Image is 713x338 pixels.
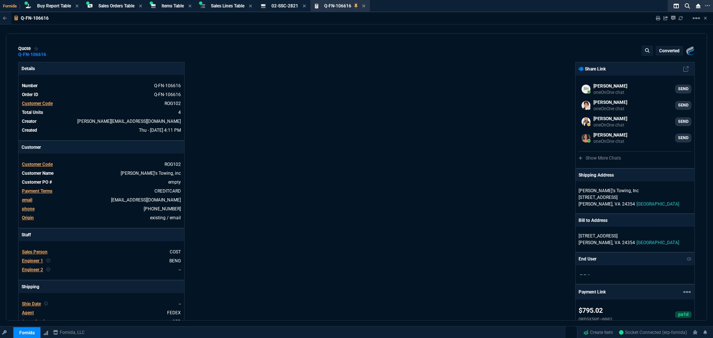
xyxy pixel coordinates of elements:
[18,54,46,55] a: Q-FN-106616
[22,119,36,124] span: Creator
[675,101,691,110] a: SEND
[22,118,181,125] tr: undefined
[19,141,184,154] p: Customer
[167,310,181,315] a: FEDEX
[22,310,34,315] span: Agent
[179,301,181,306] span: --
[22,257,181,265] tr: BENG
[22,258,43,263] span: Engineer 1
[144,206,181,211] a: 9725289119
[579,201,613,207] span: [PERSON_NAME],
[22,318,181,325] tr: undefined
[22,249,48,255] span: Sales Person
[22,197,32,203] span: email
[22,161,181,168] tr: undefined
[3,4,20,9] span: Fornida
[98,3,134,9] span: Sales Orders Table
[22,300,181,308] tr: undefined
[19,229,184,241] p: Staff
[75,3,79,9] nx-icon: Close Tab
[44,301,48,307] nx-icon: Clear selected rep
[579,217,608,224] p: Bill to Address
[178,110,181,115] span: 4
[682,1,693,10] nx-icon: Search
[579,233,691,239] p: [STREET_ADDRESS]
[77,119,181,124] span: brian.over@fornida.com
[22,301,41,306] span: Ship Date
[593,99,627,106] p: [PERSON_NAME]
[22,214,181,221] tr: undefined
[362,3,365,9] nx-icon: Close Tab
[169,258,181,263] a: BENG
[579,240,613,245] span: [PERSON_NAME],
[22,188,52,194] span: Payment Terms
[683,288,691,296] mat-icon: Example home icon
[593,138,627,144] p: oneOnOne chat
[675,311,691,318] div: paid
[121,171,181,176] a: Roger's Towing, inc
[593,83,627,89] p: [PERSON_NAME]
[579,98,691,113] a: seti.shadab@fornida.com
[579,66,606,72] p: Share Link
[22,309,181,316] tr: undefined
[615,240,621,245] span: VA
[154,188,181,194] a: CREDITCARD
[22,248,181,256] tr: undefined
[19,62,184,75] p: Details
[615,201,621,207] span: VA
[46,266,51,273] nx-icon: Clear selected rep
[22,205,181,213] tr: 9725289119
[579,172,614,178] p: Shipping Address
[22,110,43,115] span: Total Units
[22,109,181,116] tr: undefined
[34,46,39,52] div: Add to Watchlist
[154,92,181,97] a: See Marketplace Order
[579,289,606,295] p: Payment Link
[46,257,51,264] nx-icon: Clear selected rep
[579,131,691,145] a: fiona.rossi@fornida.com
[619,329,687,336] a: GUOwkMz2QcaL_PsTAAC3
[179,267,181,272] a: --
[154,83,181,88] span: See Marketplace Order
[324,3,351,9] span: Q-FN-106616
[593,132,627,138] p: [PERSON_NAME]
[22,178,181,186] tr: undefined
[593,115,627,122] p: [PERSON_NAME]
[579,114,691,129] a: alicia.bostic@fornida.com
[675,134,691,142] a: SEND
[37,3,71,9] span: Buy Report Table
[19,280,184,293] p: Shipping
[211,3,244,9] span: Sales Lines Table
[619,330,687,335] span: Socket Connected (erp-fornida)
[704,15,707,21] a: Hide Workbench
[22,196,181,204] tr: ablevins@coffmansbp.com
[22,162,53,167] span: Customer Code
[22,127,181,134] tr: undefined
[622,201,635,207] span: 24354
[22,83,38,88] span: Number
[51,329,87,336] a: msbcCompanyName
[692,14,701,23] mat-icon: Example home icon
[579,256,596,262] p: End User
[587,272,590,277] span: --
[22,267,43,272] span: Engineer 2
[622,240,635,245] span: 24354
[579,305,612,316] p: $795.02
[165,162,181,167] span: ROG102
[139,128,181,133] span: 2025-08-07T16:11:55.244Z
[21,15,49,21] p: Q-FN-106616
[249,3,252,9] nx-icon: Close Tab
[22,101,53,106] span: Customer Code
[671,1,682,10] nx-icon: Split Panels
[579,194,691,201] p: [STREET_ADDRESS]
[579,82,691,96] a: rob.henneberger@fornida.com
[170,249,181,255] a: COST
[22,215,34,220] a: Origin
[22,82,181,89] tr: See Marketplace Order
[188,3,192,9] nx-icon: Close Tab
[579,155,621,161] a: Show More Chats
[111,197,181,203] a: [EMAIL_ADDRESS][DOMAIN_NAME]
[593,106,627,112] p: oneOnOne chat
[271,3,298,9] span: 02-SSC-2821
[22,319,49,324] span: Agent Service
